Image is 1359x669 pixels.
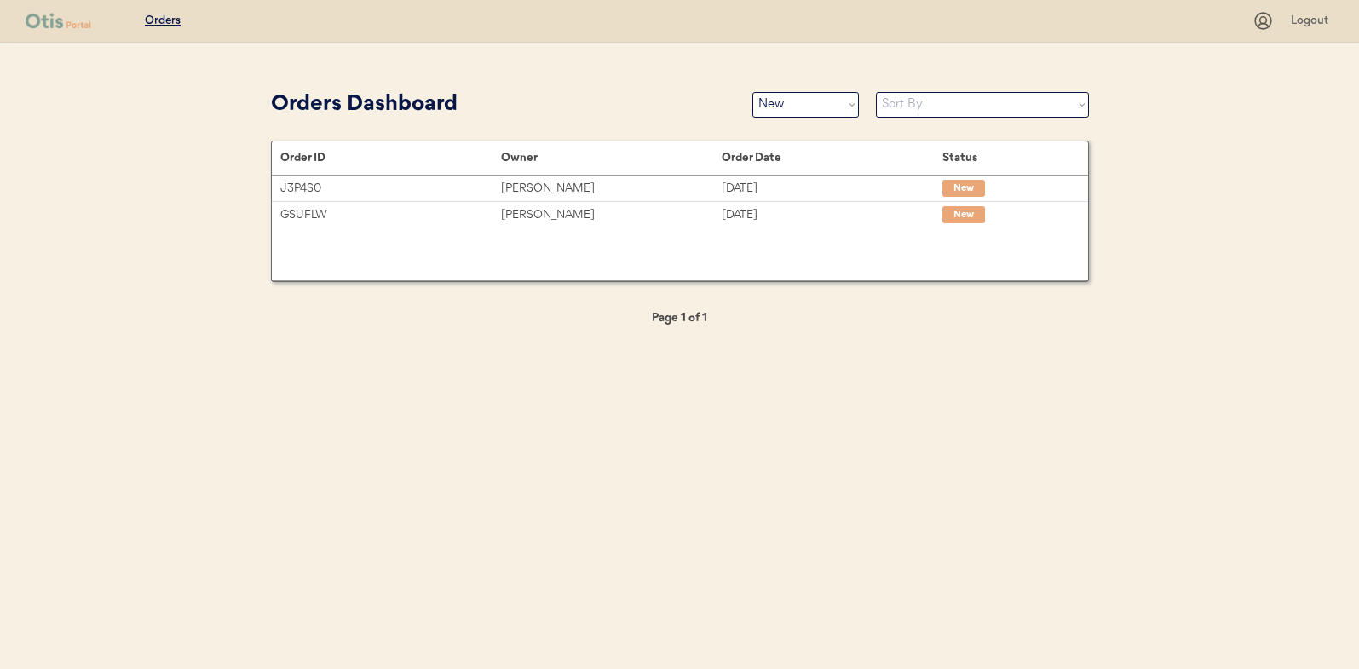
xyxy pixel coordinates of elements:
[722,179,942,199] div: [DATE]
[595,309,765,328] div: Page 1 of 1
[501,151,722,164] div: Owner
[145,14,181,26] u: Orders
[280,205,501,225] div: GSUFLW
[1291,13,1333,30] div: Logout
[280,151,501,164] div: Order ID
[722,205,942,225] div: [DATE]
[942,151,1070,164] div: Status
[271,89,735,121] div: Orders Dashboard
[722,151,942,164] div: Order Date
[501,205,722,225] div: [PERSON_NAME]
[280,179,501,199] div: J3P4S0
[501,179,722,199] div: [PERSON_NAME]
